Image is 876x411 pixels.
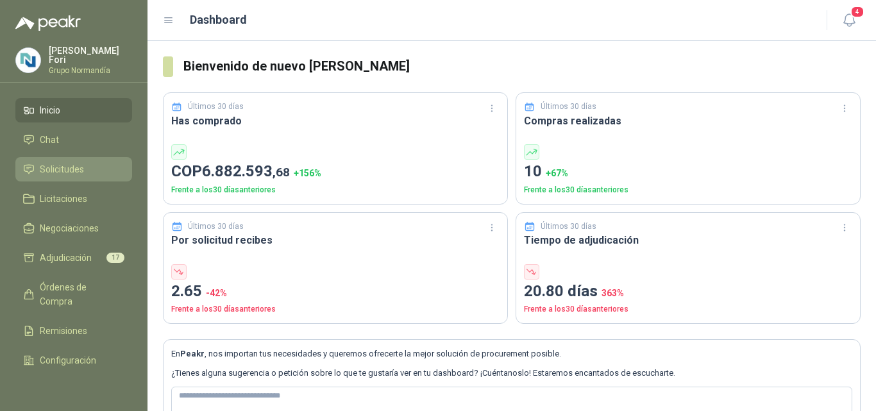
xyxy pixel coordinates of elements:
[15,319,132,343] a: Remisiones
[15,246,132,270] a: Adjudicación17
[524,184,852,196] p: Frente a los 30 días anteriores
[16,48,40,72] img: Company Logo
[171,113,500,129] h3: Has comprado
[49,46,132,64] p: [PERSON_NAME] Fori
[15,216,132,240] a: Negociaciones
[541,101,596,113] p: Últimos 30 días
[524,232,852,248] h3: Tiempo de adjudicación
[15,15,81,31] img: Logo peakr
[40,103,60,117] span: Inicio
[171,160,500,184] p: COP
[524,113,852,129] h3: Compras realizadas
[40,280,120,308] span: Órdenes de Compra
[15,98,132,122] a: Inicio
[40,192,87,206] span: Licitaciones
[40,133,59,147] span: Chat
[171,280,500,304] p: 2.65
[40,324,87,338] span: Remisiones
[171,348,852,360] p: En , nos importan tus necesidades y queremos ofrecerte la mejor solución de procurement posible.
[15,187,132,211] a: Licitaciones
[49,67,132,74] p: Grupo Normandía
[40,251,92,265] span: Adjudicación
[171,232,500,248] h3: Por solicitud recibes
[273,165,290,180] span: ,68
[40,162,84,176] span: Solicitudes
[188,101,244,113] p: Últimos 30 días
[171,184,500,196] p: Frente a los 30 días anteriores
[294,168,321,178] span: + 156 %
[188,221,244,233] p: Últimos 30 días
[541,221,596,233] p: Últimos 30 días
[524,280,852,304] p: 20.80 días
[15,378,132,402] a: Manuales y ayuda
[206,288,227,298] span: -42 %
[106,253,124,263] span: 17
[15,348,132,373] a: Configuración
[202,162,290,180] span: 6.882.593
[15,128,132,152] a: Chat
[183,56,861,76] h3: Bienvenido de nuevo [PERSON_NAME]
[190,11,247,29] h1: Dashboard
[602,288,624,298] span: 363 %
[180,349,205,358] b: Peakr
[171,367,852,380] p: ¿Tienes alguna sugerencia o petición sobre lo que te gustaría ver en tu dashboard? ¡Cuéntanoslo! ...
[15,275,132,314] a: Órdenes de Compra
[850,6,864,18] span: 4
[171,303,500,315] p: Frente a los 30 días anteriores
[15,157,132,181] a: Solicitudes
[40,353,96,367] span: Configuración
[524,160,852,184] p: 10
[524,303,852,315] p: Frente a los 30 días anteriores
[40,221,99,235] span: Negociaciones
[546,168,568,178] span: + 67 %
[838,9,861,32] button: 4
